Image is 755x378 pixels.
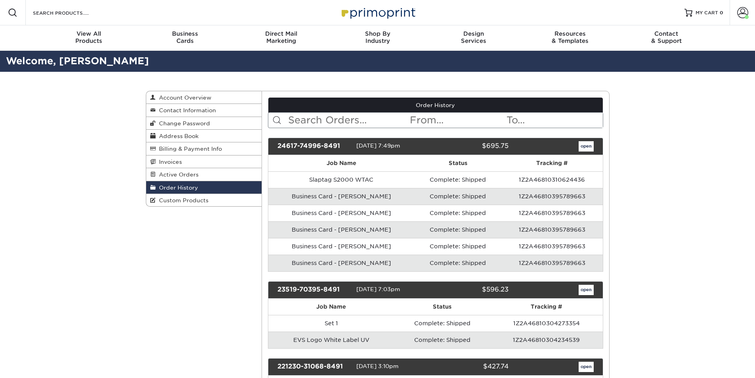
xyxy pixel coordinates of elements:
[356,286,400,292] span: [DATE] 7:03pm
[409,113,506,128] input: From...
[501,238,602,255] td: 1Z2A46810395789663
[156,184,198,191] span: Order History
[501,205,602,221] td: 1Z2A46810395789663
[233,30,329,37] span: Direct Mail
[156,94,211,101] span: Account Overview
[41,25,137,51] a: View AllProducts
[156,146,222,152] span: Billing & Payment Info
[268,255,414,271] td: Business Card - [PERSON_NAME]
[41,30,137,44] div: Products
[268,98,603,113] a: Order History
[146,181,262,194] a: Order History
[394,332,491,348] td: Complete: Shipped
[430,362,514,372] div: $427.74
[268,188,414,205] td: Business Card - [PERSON_NAME]
[268,205,414,221] td: Business Card - [PERSON_NAME]
[522,30,618,44] div: & Templates
[329,25,426,51] a: Shop ByIndustry
[356,142,400,149] span: [DATE] 7:49pm
[146,130,262,142] a: Address Book
[414,205,501,221] td: Complete: Shipped
[156,171,199,178] span: Active Orders
[414,238,501,255] td: Complete: Shipped
[618,30,715,37] span: Contact
[490,299,602,315] th: Tracking #
[696,10,718,16] span: MY CART
[356,363,399,369] span: [DATE] 3:10pm
[271,285,356,295] div: 23519-70395-8491
[426,30,522,44] div: Services
[156,197,208,203] span: Custom Products
[414,155,501,171] th: Status
[414,171,501,188] td: Complete: Shipped
[506,113,602,128] input: To...
[329,30,426,37] span: Shop By
[268,315,394,332] td: Set 1
[426,30,522,37] span: Design
[146,155,262,168] a: Invoices
[146,117,262,130] a: Change Password
[501,255,602,271] td: 1Z2A46810395789663
[156,159,182,165] span: Invoices
[287,113,409,128] input: Search Orders...
[338,4,417,21] img: Primoprint
[720,10,723,15] span: 0
[271,141,356,152] div: 24617-74996-8491
[522,25,618,51] a: Resources& Templates
[146,168,262,181] a: Active Orders
[501,155,602,171] th: Tracking #
[579,285,594,295] a: open
[268,238,414,255] td: Business Card - [PERSON_NAME]
[146,104,262,117] a: Contact Information
[501,221,602,238] td: 1Z2A46810395789663
[41,30,137,37] span: View All
[414,188,501,205] td: Complete: Shipped
[414,255,501,271] td: Complete: Shipped
[618,30,715,44] div: & Support
[501,188,602,205] td: 1Z2A46810395789663
[156,107,216,113] span: Contact Information
[137,25,233,51] a: BusinessCards
[32,8,109,17] input: SEARCH PRODUCTS.....
[137,30,233,44] div: Cards
[268,171,414,188] td: Slaptag S2000 WTAC
[501,171,602,188] td: 1Z2A46810310624436
[271,362,356,372] div: 221230-31068-8491
[618,25,715,51] a: Contact& Support
[394,299,491,315] th: Status
[146,194,262,206] a: Custom Products
[394,315,491,332] td: Complete: Shipped
[268,332,394,348] td: EVS Logo White Label UV
[522,30,618,37] span: Resources
[329,30,426,44] div: Industry
[233,30,329,44] div: Marketing
[268,155,414,171] th: Job Name
[430,141,514,152] div: $695.75
[268,299,394,315] th: Job Name
[490,332,602,348] td: 1Z2A46810304234539
[233,25,329,51] a: Direct MailMarketing
[430,285,514,295] div: $596.23
[146,91,262,104] a: Account Overview
[146,142,262,155] a: Billing & Payment Info
[414,221,501,238] td: Complete: Shipped
[579,141,594,152] a: open
[156,133,199,139] span: Address Book
[490,315,602,332] td: 1Z2A46810304273354
[156,120,210,127] span: Change Password
[426,25,522,51] a: DesignServices
[579,362,594,372] a: open
[268,221,414,238] td: Business Card - [PERSON_NAME]
[137,30,233,37] span: Business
